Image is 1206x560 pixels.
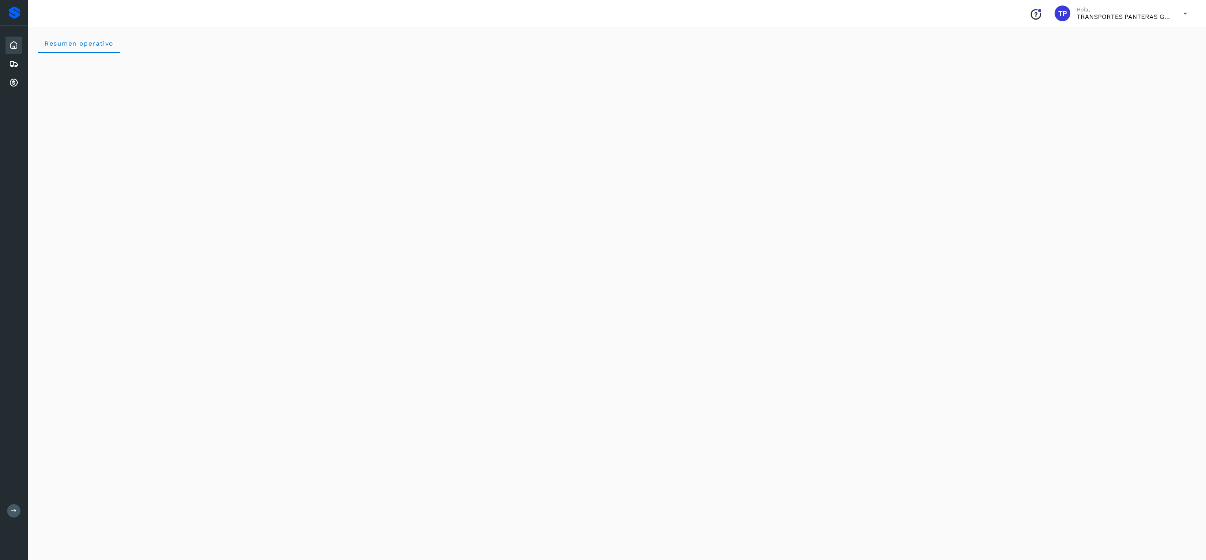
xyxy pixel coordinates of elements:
[6,74,22,92] div: Cuentas por cobrar
[6,37,22,54] div: Inicio
[1077,6,1171,13] p: Hola,
[44,40,114,47] span: Resumen operativo
[6,55,22,73] div: Embarques
[1077,13,1171,20] p: TRANSPORTES PANTERAS GAPO S.A. DE C.V.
